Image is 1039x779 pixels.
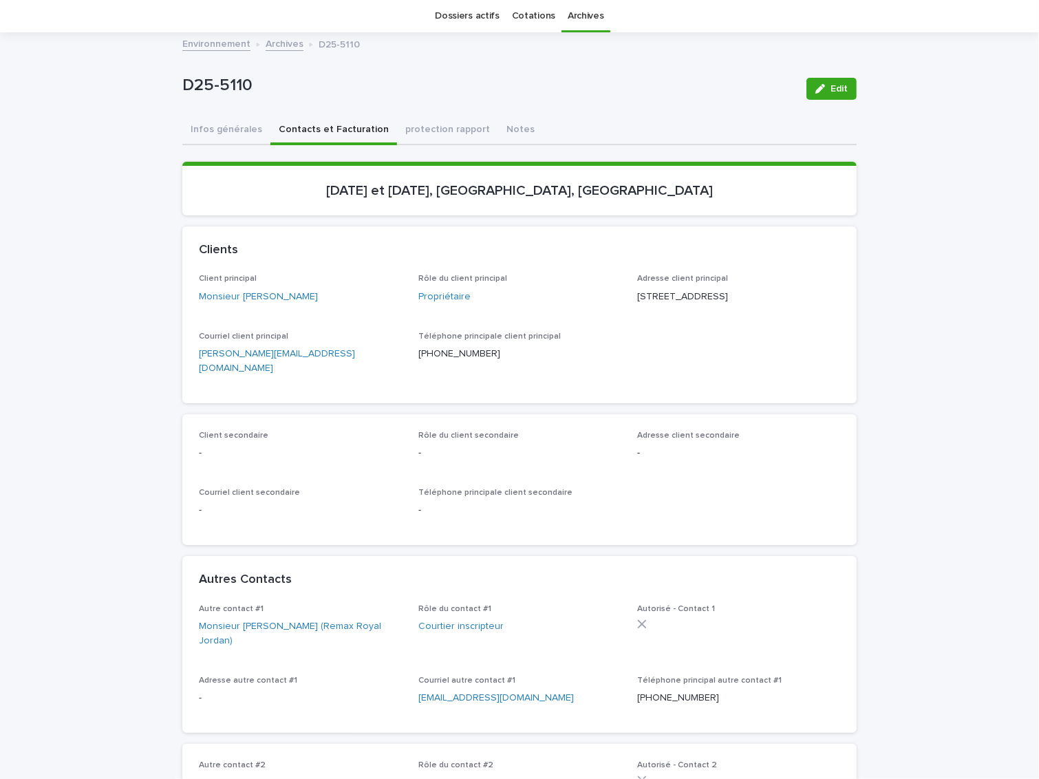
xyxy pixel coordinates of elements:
[498,116,543,145] button: Notes
[637,605,715,613] span: Autorisé - Contact 1
[199,431,268,440] span: Client secondaire
[637,431,740,440] span: Adresse client secondaire
[199,349,355,373] a: [PERSON_NAME][EMAIL_ADDRESS][DOMAIN_NAME]
[418,503,621,517] p: -
[199,619,402,648] a: Monsieur [PERSON_NAME] (Remax Royal Jordan)
[199,573,292,588] h2: Autres Contacts
[182,35,250,51] a: Environnement
[199,182,840,199] p: [DATE] et [DATE], [GEOGRAPHIC_DATA], [GEOGRAPHIC_DATA]
[199,691,402,705] p: -
[319,36,360,51] p: D25-5110
[199,243,238,258] h2: Clients
[199,503,402,517] p: -
[418,619,504,634] a: Courtier inscripteur
[397,116,498,145] button: protection rapport
[199,446,402,460] p: -
[199,676,297,685] span: Adresse autre contact #1
[270,116,397,145] button: Contacts et Facturation
[806,78,857,100] button: Edit
[182,76,795,96] p: D25-5110
[418,332,561,341] span: Téléphone principale client principal
[418,275,507,283] span: Rôle du client principal
[199,489,300,497] span: Courriel client secondaire
[637,691,840,705] p: [PHONE_NUMBER]
[418,761,493,769] span: Rôle du contact #2
[418,693,574,703] a: [EMAIL_ADDRESS][DOMAIN_NAME]
[831,84,848,94] span: Edit
[637,290,840,304] p: [STREET_ADDRESS]
[418,347,621,361] p: [PHONE_NUMBER]
[199,275,257,283] span: Client principal
[199,605,264,613] span: Autre contact #1
[418,431,519,440] span: Rôle du client secondaire
[266,35,303,51] a: Archives
[418,489,572,497] span: Téléphone principale client secondaire
[418,290,471,304] a: Propriétaire
[199,332,288,341] span: Courriel client principal
[199,290,318,304] a: Monsieur [PERSON_NAME]
[637,275,728,283] span: Adresse client principal
[418,605,491,613] span: Rôle du contact #1
[637,446,840,460] p: -
[637,761,717,769] span: Autorisé - Contact 2
[199,761,266,769] span: Autre contact #2
[637,676,782,685] span: Téléphone principal autre contact #1
[418,446,621,460] p: -
[418,676,515,685] span: Courriel autre contact #1
[182,116,270,145] button: Infos générales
